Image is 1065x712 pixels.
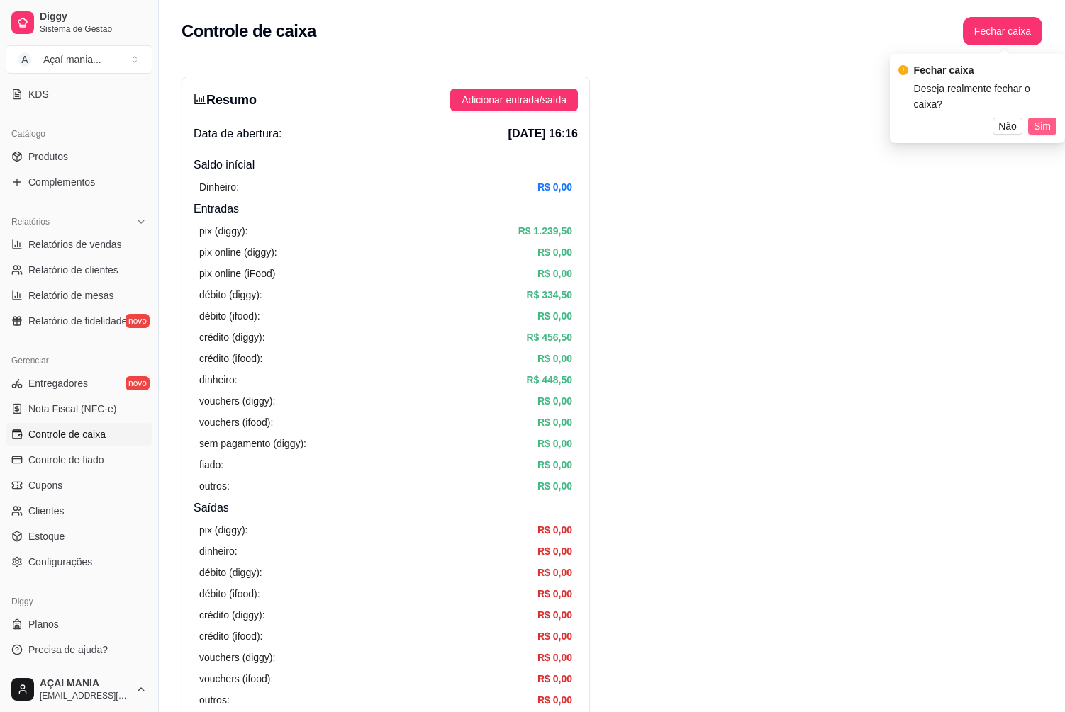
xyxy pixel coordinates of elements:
article: vouchers (diggy): [199,393,275,409]
span: Cupons [28,478,62,492]
article: Dinheiro: [199,179,239,195]
span: Diggy [40,11,147,23]
span: Nota Fiscal (NFC-e) [28,402,116,416]
a: DiggySistema de Gestão [6,6,152,40]
article: fiado: [199,457,223,473]
span: Relatórios [11,216,50,227]
span: [EMAIL_ADDRESS][DOMAIN_NAME] [40,690,130,701]
article: R$ 0,00 [537,393,572,409]
button: Adicionar entrada/saída [450,89,578,111]
span: Clientes [28,504,65,518]
article: R$ 0,00 [537,692,572,708]
a: Entregadoresnovo [6,372,152,395]
article: crédito (ifood): [199,351,262,366]
div: Deseja realmente fechar o caixa? [914,81,1056,112]
h4: Entradas [194,200,578,217]
button: Fechar caixa [963,17,1042,45]
article: dinheiro: [199,372,238,388]
h4: Saldo inícial [194,157,578,174]
article: R$ 0,00 [537,543,572,559]
article: R$ 334,50 [526,287,572,303]
article: R$ 0,00 [537,628,572,644]
article: débito (ifood): [199,308,260,324]
article: R$ 0,00 [537,308,572,324]
div: Catálogo [6,123,152,145]
span: Sim [1034,118,1051,134]
a: Nota Fiscal (NFC-e) [6,397,152,420]
article: pix (diggy): [199,223,247,239]
article: débito (diggy): [199,287,262,303]
article: R$ 0,00 [537,478,572,494]
h2: Controle de caixa [182,20,316,43]
span: Controle de caixa [28,427,106,441]
div: Gerenciar [6,349,152,372]
div: Diggy [6,590,152,613]
a: Relatório de mesas [6,284,152,307]
a: KDS [6,83,152,106]
article: pix online (diggy): [199,244,277,260]
a: Cupons [6,474,152,497]
span: AÇAI MANIA [40,677,130,690]
span: Configurações [28,555,92,569]
button: Não [993,118,1022,135]
span: Relatório de clientes [28,263,118,277]
span: Precisa de ajuda? [28,643,108,657]
article: vouchers (diggy): [199,650,275,665]
a: Configurações [6,550,152,573]
span: Produtos [28,149,68,164]
span: Adicionar entrada/saída [462,92,567,108]
span: Relatórios de vendas [28,237,122,252]
article: R$ 0,00 [537,671,572,686]
span: Relatório de mesas [28,288,114,303]
article: dinheiro: [199,543,238,559]
article: débito (diggy): [199,565,262,580]
span: Complementos [28,175,95,189]
article: R$ 0,00 [537,266,572,281]
article: crédito (diggy): [199,607,265,623]
span: Data de abertura: [194,125,282,142]
span: Estoque [28,529,65,543]
span: exclamation-circle [898,65,908,75]
a: Relatório de clientes [6,259,152,281]
button: AÇAI MANIA[EMAIL_ADDRESS][DOMAIN_NAME] [6,672,152,706]
div: Açaí mania ... [43,52,101,67]
article: outros: [199,692,230,708]
article: pix (diggy): [199,522,247,538]
article: vouchers (ifood): [199,414,273,430]
a: Relatórios de vendas [6,233,152,256]
article: R$ 0,00 [537,179,572,195]
a: Controle de caixa [6,423,152,446]
article: débito (ifood): [199,586,260,601]
span: Entregadores [28,376,88,390]
article: pix online (iFood) [199,266,275,281]
span: Controle de fiado [28,453,104,467]
article: R$ 0,00 [537,457,572,473]
article: crédito (diggy): [199,329,265,345]
span: Sistema de Gestão [40,23,147,35]
article: R$ 0,00 [537,351,572,366]
article: R$ 0,00 [537,244,572,260]
a: Controle de fiado [6,448,152,471]
a: Estoque [6,525,152,548]
span: Não [998,118,1017,134]
span: Relatório de fidelidade [28,314,127,328]
article: R$ 0,00 [537,522,572,538]
span: A [18,52,32,67]
article: R$ 0,00 [537,414,572,430]
h4: Saídas [194,499,578,516]
button: Select a team [6,45,152,74]
div: Fechar caixa [914,62,1056,78]
a: Relatório de fidelidadenovo [6,310,152,332]
article: R$ 0,00 [537,607,572,623]
article: R$ 1.239,50 [518,223,572,239]
span: Planos [28,617,59,631]
h3: Resumo [194,90,257,110]
article: R$ 0,00 [537,586,572,601]
a: Complementos [6,171,152,193]
a: Produtos [6,145,152,168]
article: vouchers (ifood): [199,671,273,686]
article: R$ 0,00 [537,436,572,451]
button: Sim [1028,118,1056,135]
span: bar-chart [194,93,206,106]
span: KDS [28,87,49,101]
